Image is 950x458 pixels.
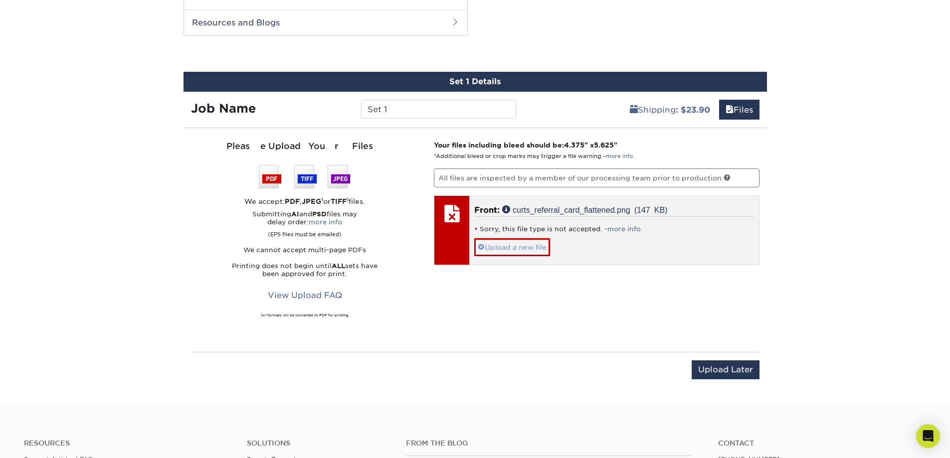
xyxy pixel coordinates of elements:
[623,100,717,120] a: Shipping: $23.90
[191,210,419,238] p: Submitting and files may delay order:
[474,238,550,256] a: Upload a new file
[332,262,345,270] strong: ALL
[268,226,342,238] small: (EPS files must be emailed)
[24,439,232,448] h4: Resources
[607,225,641,233] a: more info
[191,262,419,278] p: Printing does not begin until sets have been approved for print.
[184,72,767,92] div: Set 1 Details
[191,140,419,153] div: Please Upload Your Files
[247,439,391,448] h4: Solutions
[321,196,323,202] sup: 1
[502,205,667,213] a: curts_referral_card_flattened.png (147 KB)
[191,196,419,206] div: We accept: , or files.
[692,360,760,379] input: Upload Later
[309,218,342,226] a: more info
[191,313,419,318] div: All formats will be converted to PDF for printing.
[916,424,940,448] div: Open Intercom Messenger
[474,225,754,233] li: Sorry, this file type is not accepted. -
[285,197,300,205] strong: PDF
[347,196,349,202] sup: 1
[719,100,760,120] a: Files
[718,439,926,448] a: Contact
[606,153,633,159] a: more info
[259,165,351,188] img: We accept: PSD, TIFF, or JPEG (JPG)
[191,101,256,116] strong: Job Name
[191,246,419,254] p: We cannot accept multi-page PDFs
[291,210,299,218] strong: AI
[261,286,349,305] a: View Upload FAQ
[361,100,516,119] input: Enter a job name
[434,153,633,159] small: *Additional bleed or crop marks may trigger a file warning –
[676,105,710,115] b: : $23.90
[434,141,617,149] strong: Your files including bleed should be: " x "
[630,105,638,115] span: shipping
[312,210,327,218] strong: PSD
[184,9,467,35] h2: Resources and Blogs
[474,205,500,215] span: Front:
[302,197,321,205] strong: JPEG
[726,105,734,115] span: files
[331,197,347,205] strong: TIFF
[260,313,261,316] sup: 1
[406,439,691,448] h4: From the Blog
[594,141,614,149] span: 5.625
[434,168,760,187] p: All files are inspected by a member of our processing team prior to production.
[564,141,584,149] span: 4.375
